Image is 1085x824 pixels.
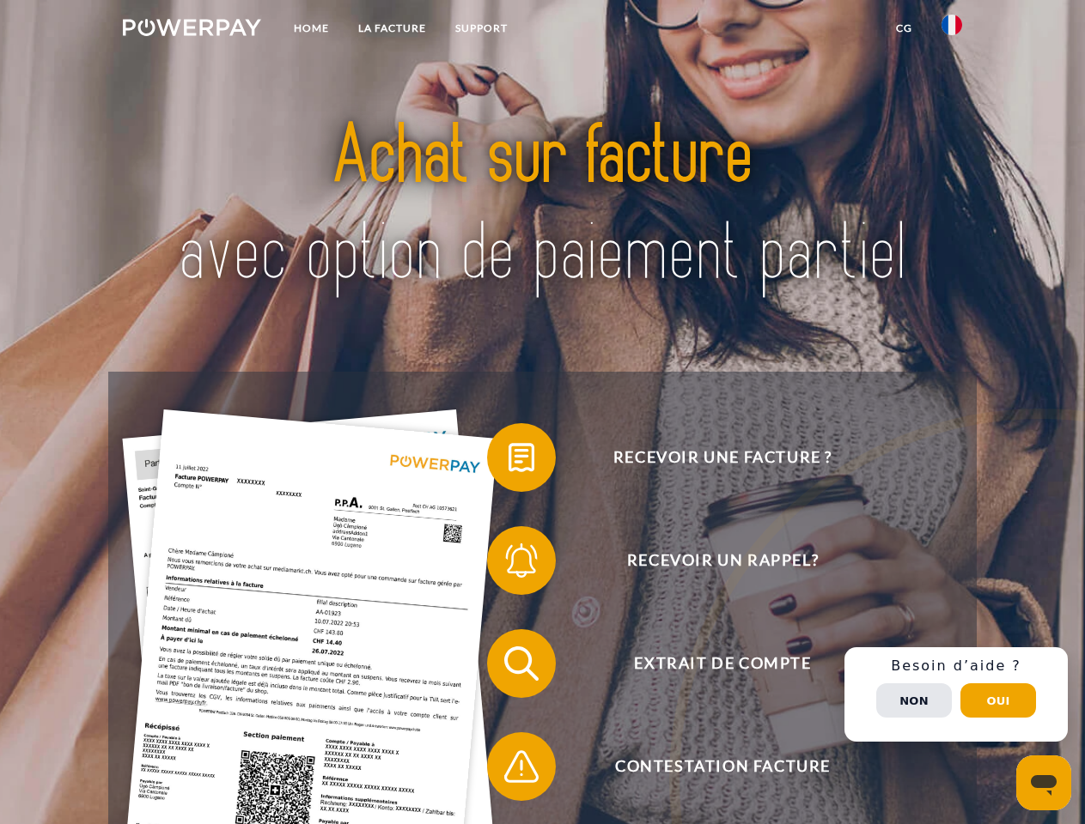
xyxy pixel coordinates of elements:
a: LA FACTURE [344,13,441,44]
span: Extrait de compte [512,629,933,698]
img: logo-powerpay-white.svg [123,19,261,36]
a: CG [881,13,927,44]
button: Recevoir un rappel? [487,526,934,595]
a: Support [441,13,522,44]
img: qb_bill.svg [500,436,543,479]
span: Recevoir une facture ? [512,423,933,492]
img: qb_warning.svg [500,745,543,788]
img: title-powerpay_fr.svg [164,82,921,329]
span: Recevoir un rappel? [512,526,933,595]
span: Contestation Facture [512,732,933,801]
button: Contestation Facture [487,732,934,801]
img: qb_bell.svg [500,539,543,582]
button: Oui [960,683,1036,718]
button: Extrait de compte [487,629,934,698]
button: Recevoir une facture ? [487,423,934,492]
iframe: Bouton de lancement de la fenêtre de messagerie [1016,755,1071,810]
div: Schnellhilfe [844,647,1068,742]
button: Non [876,683,952,718]
img: qb_search.svg [500,642,543,685]
h3: Besoin d’aide ? [855,657,1058,675]
img: fr [942,15,962,35]
a: Home [279,13,344,44]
